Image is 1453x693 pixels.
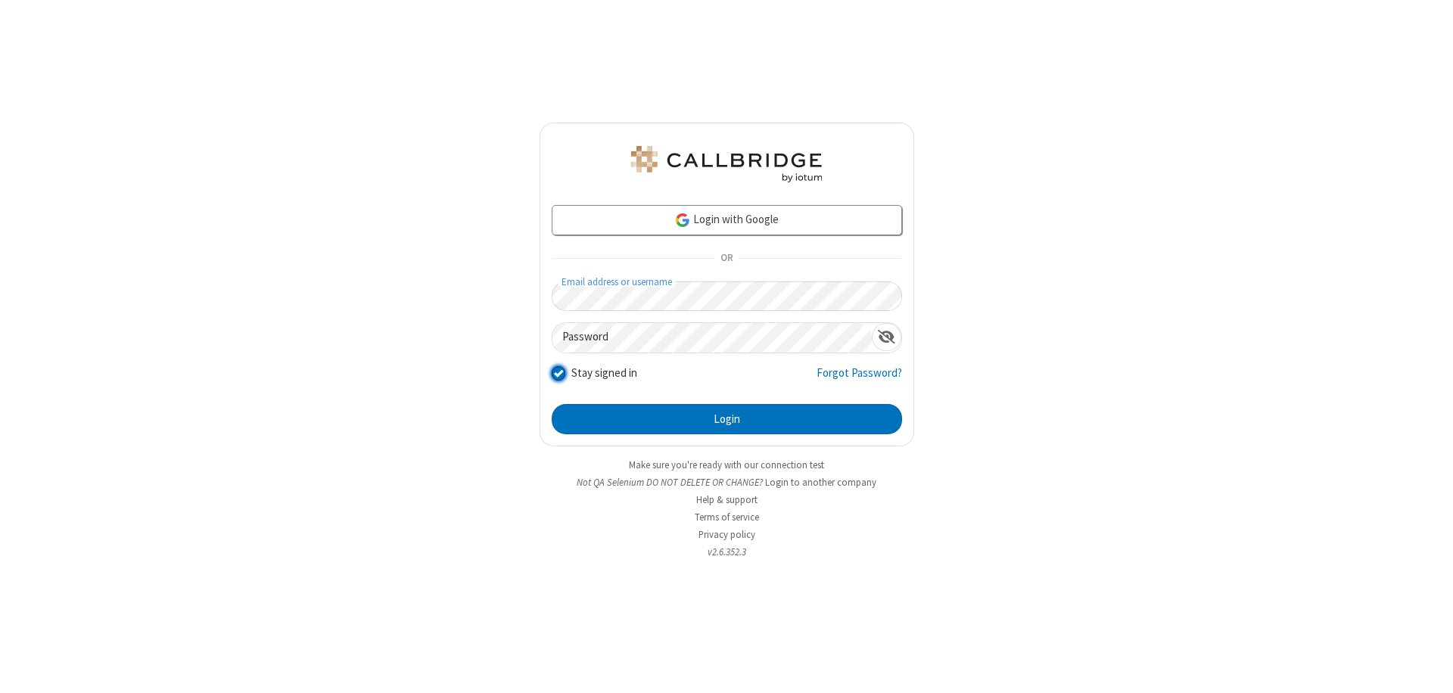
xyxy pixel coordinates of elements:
input: Email address or username [552,281,902,311]
li: v2.6.352.3 [540,545,914,559]
label: Stay signed in [571,365,637,382]
a: Help & support [696,493,758,506]
a: Make sure you're ready with our connection test [629,458,824,471]
img: google-icon.png [674,212,691,228]
input: Password [552,323,872,353]
a: Forgot Password? [817,365,902,393]
a: Terms of service [695,511,759,524]
span: OR [714,248,739,269]
button: Login to another company [765,475,876,489]
button: Login [552,404,902,434]
img: QA Selenium DO NOT DELETE OR CHANGE [628,146,825,182]
li: Not QA Selenium DO NOT DELETE OR CHANGE? [540,475,914,489]
a: Privacy policy [698,528,755,541]
div: Show password [872,323,901,351]
a: Login with Google [552,205,902,235]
